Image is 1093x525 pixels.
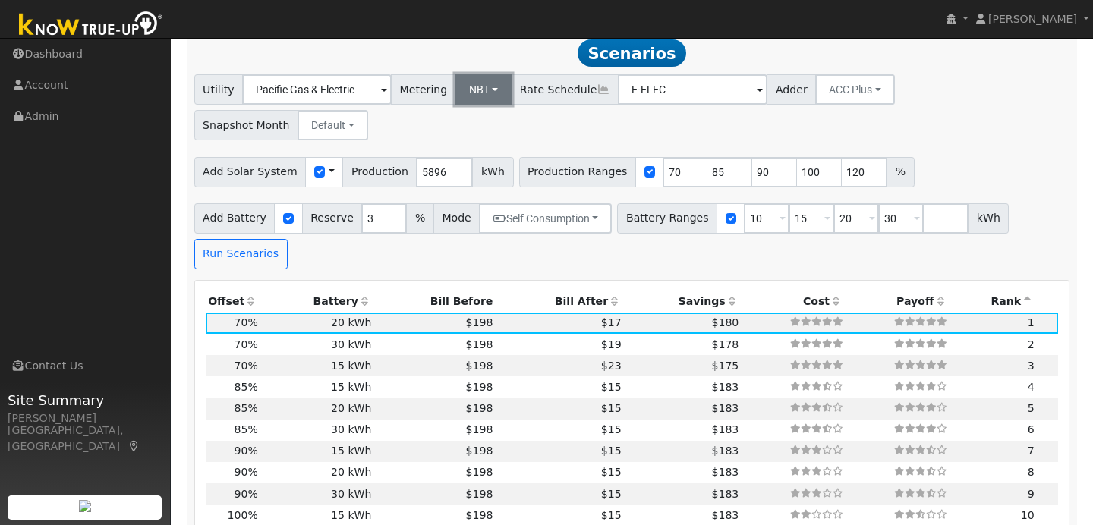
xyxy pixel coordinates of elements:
td: 20 kWh [260,462,374,483]
div: [GEOGRAPHIC_DATA], [GEOGRAPHIC_DATA] [8,423,162,454]
span: 9 [1028,488,1035,500]
span: $183 [712,423,739,435]
span: Scenarios [578,39,686,67]
span: Production Ranges [519,157,636,187]
img: Know True-Up [11,8,171,42]
th: Battery [260,291,374,313]
td: 15 kWh [260,376,374,398]
span: 90% [234,488,257,500]
span: 6 [1028,423,1035,435]
span: 70% [234,360,257,372]
span: $183 [712,381,739,393]
span: 5 [1028,402,1035,414]
span: $17 [601,316,622,329]
span: $15 [601,402,622,414]
span: 10 [1021,509,1035,521]
span: Battery Ranges [617,203,717,234]
span: $198 [466,423,493,435]
span: 2 [1028,338,1035,351]
span: 70% [234,316,257,329]
span: Production [342,157,417,187]
td: 20 kWh [260,398,374,420]
span: $15 [601,488,622,500]
span: [PERSON_NAME] [988,13,1077,25]
span: 1 [1028,316,1035,329]
span: $183 [712,488,739,500]
button: Self Consumption [479,203,612,234]
button: Default [298,110,368,140]
span: Payoff [896,295,934,307]
span: $15 [601,466,622,478]
td: 30 kWh [260,420,374,441]
span: $183 [712,445,739,457]
span: % [887,157,914,187]
span: % [406,203,433,234]
span: Rank [991,295,1021,307]
th: Offset [206,291,261,313]
span: $178 [712,338,739,351]
span: $183 [712,466,739,478]
span: $19 [601,338,622,351]
span: 100% [228,509,258,521]
span: Snapshot Month [194,110,299,140]
span: $23 [601,360,622,372]
td: 30 kWh [260,483,374,505]
span: $198 [466,466,493,478]
button: ACC Plus [815,74,895,105]
td: 20 kWh [260,313,374,334]
span: 85% [234,381,257,393]
a: Map [128,440,141,452]
input: Select a Rate Schedule [618,74,767,105]
img: retrieve [79,500,91,512]
span: Adder [767,74,816,105]
span: Utility [194,74,244,105]
div: [PERSON_NAME] [8,410,162,426]
span: 3 [1028,360,1035,372]
span: $175 [712,360,739,372]
span: Metering [391,74,456,105]
span: $198 [466,316,493,329]
td: 30 kWh [260,334,374,355]
span: $198 [466,509,493,521]
td: 15 kWh [260,441,374,462]
span: 85% [234,423,257,435]
span: kWh [968,203,1009,234]
td: 15 kWh [260,355,374,376]
button: Run Scenarios [194,239,288,269]
span: 8 [1028,466,1035,478]
span: $198 [466,402,493,414]
span: 90% [234,466,257,478]
span: $15 [601,445,622,457]
span: 70% [234,338,257,351]
span: $15 [601,423,622,435]
span: 85% [234,402,257,414]
button: NBT [455,74,512,105]
span: $183 [712,402,739,414]
span: Savings [679,295,726,307]
span: $198 [466,338,493,351]
span: kWh [472,157,513,187]
span: $198 [466,445,493,457]
span: 90% [234,445,257,457]
span: Add Battery [194,203,276,234]
span: $183 [712,509,739,521]
span: Mode [433,203,480,234]
span: $198 [466,360,493,372]
span: Add Solar System [194,157,307,187]
span: 7 [1028,445,1035,457]
span: $198 [466,488,493,500]
span: $198 [466,381,493,393]
span: $15 [601,381,622,393]
th: Bill After [496,291,624,313]
span: $180 [712,316,739,329]
span: 4 [1028,381,1035,393]
span: $15 [601,509,622,521]
th: Bill Before [374,291,496,313]
input: Select a Utility [242,74,392,105]
span: Site Summary [8,390,162,410]
span: Reserve [302,203,363,234]
span: Cost [803,295,830,307]
span: Rate Schedule [511,74,619,105]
